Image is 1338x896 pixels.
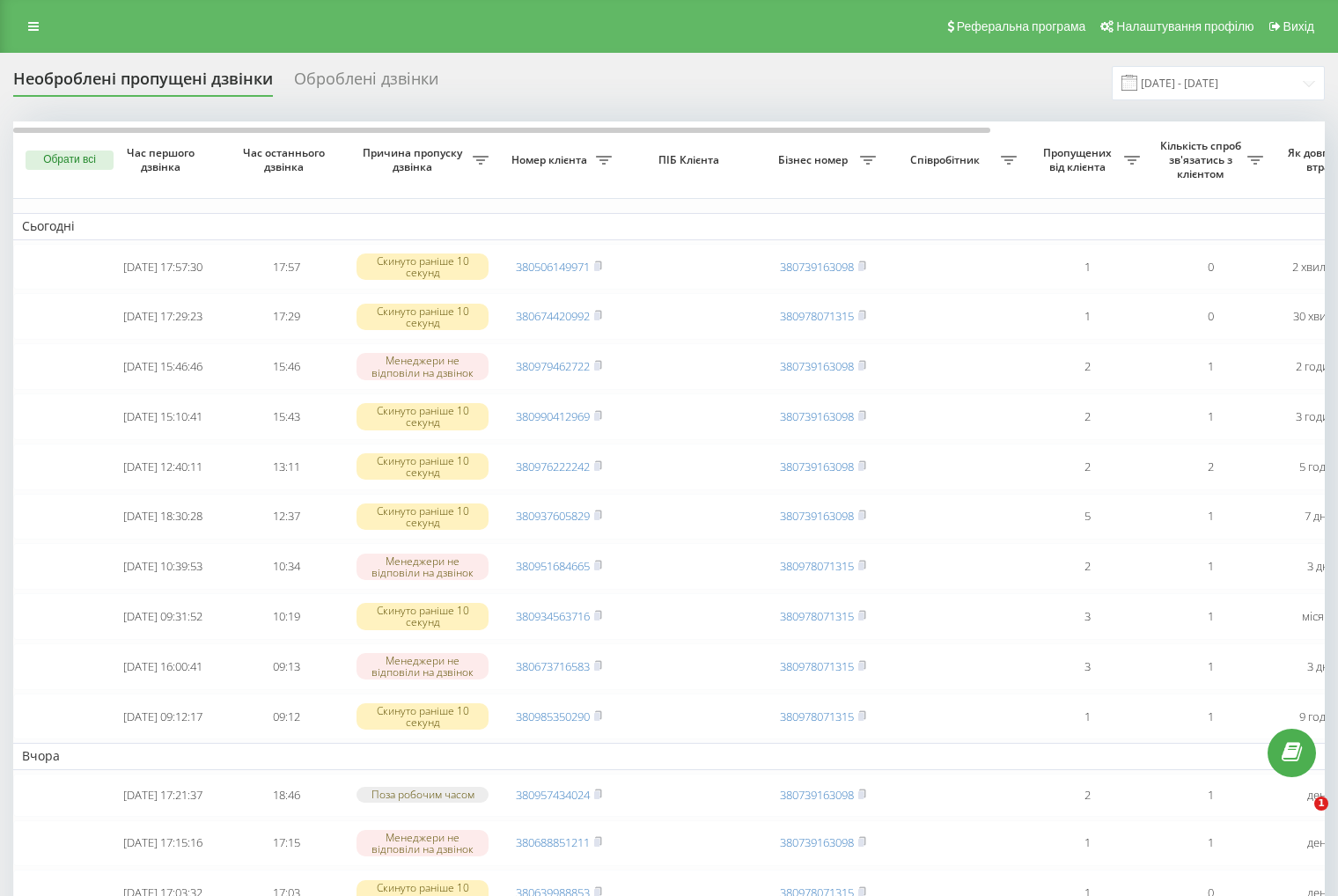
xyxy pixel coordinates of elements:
[1026,694,1149,740] td: 1
[1283,19,1314,33] span: Вихід
[1026,494,1149,540] td: 5
[1026,293,1149,340] td: 1
[770,153,860,167] span: Бізнес номер
[516,259,590,275] a: 380506149971
[1149,393,1272,440] td: 1
[957,19,1086,33] span: Реферальна програма
[26,151,114,170] button: Обрати всі
[294,70,438,97] div: Оброблені дзвінки
[357,403,489,430] div: Скинуто раніше 10 секунд
[516,834,590,850] a: 380688851211
[1158,139,1247,180] span: Кількість спроб зв'язатись з клієнтом
[357,603,489,629] div: Скинуто раніше 10 секунд
[357,787,489,802] div: Поза робочим часом
[224,820,348,867] td: 17:15
[101,543,224,590] td: [DATE] 10:39:53
[1314,797,1328,811] span: 1
[101,244,224,290] td: [DATE] 17:57:30
[780,408,854,424] a: 380739163098
[357,503,489,530] div: Скинуто раніше 10 секунд
[780,308,854,324] a: 380978071315
[516,709,590,724] a: 380985350290
[1149,774,1272,817] td: 1
[224,774,348,817] td: 18:46
[516,459,590,474] a: 380976222242
[1026,543,1149,590] td: 2
[224,343,348,390] td: 15:46
[1149,444,1272,490] td: 2
[1034,146,1124,173] span: Пропущених від клієнта
[115,146,210,173] span: Час першого дзвінка
[224,244,348,290] td: 17:57
[1026,393,1149,440] td: 2
[101,593,224,640] td: [DATE] 09:31:52
[101,293,224,340] td: [DATE] 17:29:23
[516,358,590,374] a: 380979462722
[101,774,224,817] td: [DATE] 17:21:37
[224,444,348,490] td: 13:11
[224,393,348,440] td: 15:43
[224,543,348,590] td: 10:34
[224,494,348,540] td: 12:37
[357,146,473,173] span: Причина пропуску дзвінка
[1026,820,1149,867] td: 1
[780,787,854,803] a: 380739163098
[224,694,348,740] td: 09:12
[1116,19,1253,33] span: Налаштування профілю
[1278,797,1320,839] iframe: Intercom live chat
[1026,774,1149,817] td: 2
[357,304,489,330] div: Скинуто раніше 10 секунд
[1149,293,1272,340] td: 0
[780,834,854,850] a: 380739163098
[101,694,224,740] td: [DATE] 09:12:17
[780,709,854,724] a: 380978071315
[101,343,224,390] td: [DATE] 15:46:46
[1026,244,1149,290] td: 1
[224,643,348,690] td: 09:13
[780,558,854,574] a: 380978071315
[101,643,224,690] td: [DATE] 16:00:41
[357,353,489,379] div: Менеджери не відповіли на дзвінок
[1026,343,1149,390] td: 2
[780,358,854,374] a: 380739163098
[224,293,348,340] td: 17:29
[780,459,854,474] a: 380739163098
[506,153,596,167] span: Номер клієнта
[516,558,590,574] a: 380951684665
[13,70,273,97] div: Необроблені пропущені дзвінки
[516,608,590,624] a: 380934563716
[224,593,348,640] td: 10:19
[239,146,334,173] span: Час останнього дзвінка
[357,703,489,730] div: Скинуто раніше 10 секунд
[780,259,854,275] a: 380739163098
[357,830,489,856] div: Менеджери не відповіли на дзвінок
[1149,694,1272,740] td: 1
[357,253,489,280] div: Скинуто раніше 10 секунд
[1149,543,1272,590] td: 1
[101,494,224,540] td: [DATE] 18:30:28
[1149,643,1272,690] td: 1
[516,408,590,424] a: 380990412969
[1026,593,1149,640] td: 3
[780,508,854,524] a: 380739163098
[1149,820,1272,867] td: 1
[1149,494,1272,540] td: 1
[357,453,489,480] div: Скинуто раніше 10 секунд
[357,554,489,580] div: Менеджери не відповіли на дзвінок
[1149,343,1272,390] td: 1
[1149,244,1272,290] td: 0
[357,653,489,679] div: Менеджери не відповіли на дзвінок
[636,153,746,167] span: ПІБ Клієнта
[780,658,854,674] a: 380978071315
[780,608,854,624] a: 380978071315
[1026,643,1149,690] td: 3
[1026,444,1149,490] td: 2
[101,393,224,440] td: [DATE] 15:10:41
[516,308,590,324] a: 380674420992
[516,787,590,803] a: 380957434024
[516,658,590,674] a: 380673716583
[101,820,224,867] td: [DATE] 17:15:16
[1149,593,1272,640] td: 1
[101,444,224,490] td: [DATE] 12:40:11
[516,508,590,524] a: 380937605829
